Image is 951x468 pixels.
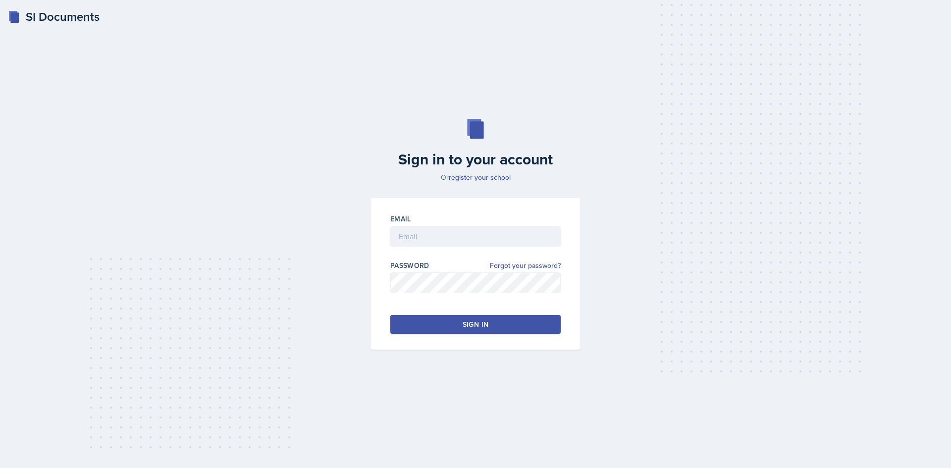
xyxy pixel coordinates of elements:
a: Forgot your password? [490,260,561,271]
button: Sign in [390,315,561,334]
input: Email [390,226,561,247]
a: SI Documents [8,8,100,26]
label: Password [390,260,429,270]
label: Email [390,214,411,224]
div: Sign in [463,319,488,329]
p: Or [365,172,586,182]
a: register your school [449,172,511,182]
h2: Sign in to your account [365,151,586,168]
